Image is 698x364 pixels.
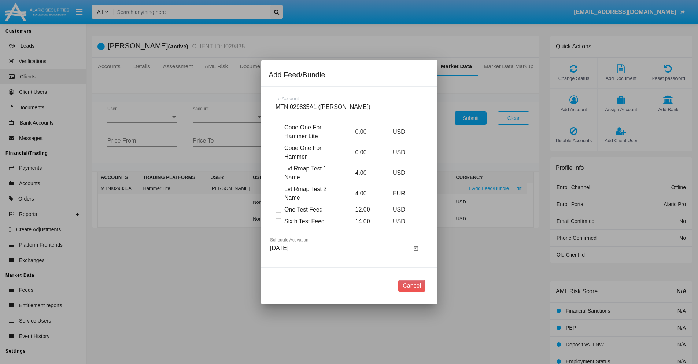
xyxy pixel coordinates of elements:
p: USD [387,169,420,177]
span: Cboe One For Hammer Lite [284,123,340,141]
p: USD [387,205,420,214]
span: Lvt Rmap Test 2 Name [284,185,340,202]
p: 4.00 [350,189,383,198]
p: EUR [387,189,420,198]
span: Lvt Rmap Test 1 Name [284,164,340,182]
button: Open calendar [411,244,420,253]
div: Add Feed/Bundle [269,69,430,81]
p: 14.00 [350,217,383,226]
p: USD [387,217,420,226]
span: MTNI029835A1 ([PERSON_NAME]) [276,104,370,110]
span: One Test Feed [284,205,323,214]
span: Cboe One For Hammer [284,144,340,161]
p: 4.00 [350,169,383,177]
p: 0.00 [350,148,383,157]
p: USD [387,148,420,157]
p: 12.00 [350,205,383,214]
p: 0.00 [350,128,383,136]
span: Sixth Test Feed [284,217,325,226]
button: Cancel [398,280,425,292]
span: To Account [276,96,299,101]
p: USD [387,128,420,136]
